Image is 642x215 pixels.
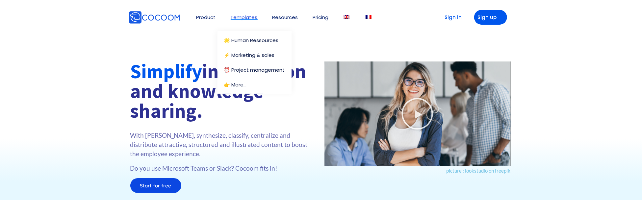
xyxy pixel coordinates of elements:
[344,15,349,19] img: English
[129,11,180,24] img: Cocoom
[130,164,318,173] p: Do you use Microsoft Teams or Slack? Cocoom fits in!
[130,61,318,121] h1: information and knowledge sharing.
[224,67,285,72] a: ⏰ Project management
[447,168,511,174] a: picture : lookstudio on freepik
[130,178,181,193] a: Start for free
[140,183,171,188] span: Start for free
[224,38,288,43] a: 🌟 Human Ressources
[272,15,298,20] a: Resources
[435,10,468,25] a: Sign in
[196,15,216,20] a: Product
[313,15,329,20] a: Pricing
[224,82,288,87] a: 👉 More…
[366,15,372,19] img: French
[130,59,202,84] font: Simplify
[231,15,258,20] a: Templates
[474,10,507,25] a: Sign up
[224,53,285,58] a: ⚡️ Marketing & sales
[130,131,318,158] p: With [PERSON_NAME], synthesize, classify, centralize and distribute attractive, structured and il...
